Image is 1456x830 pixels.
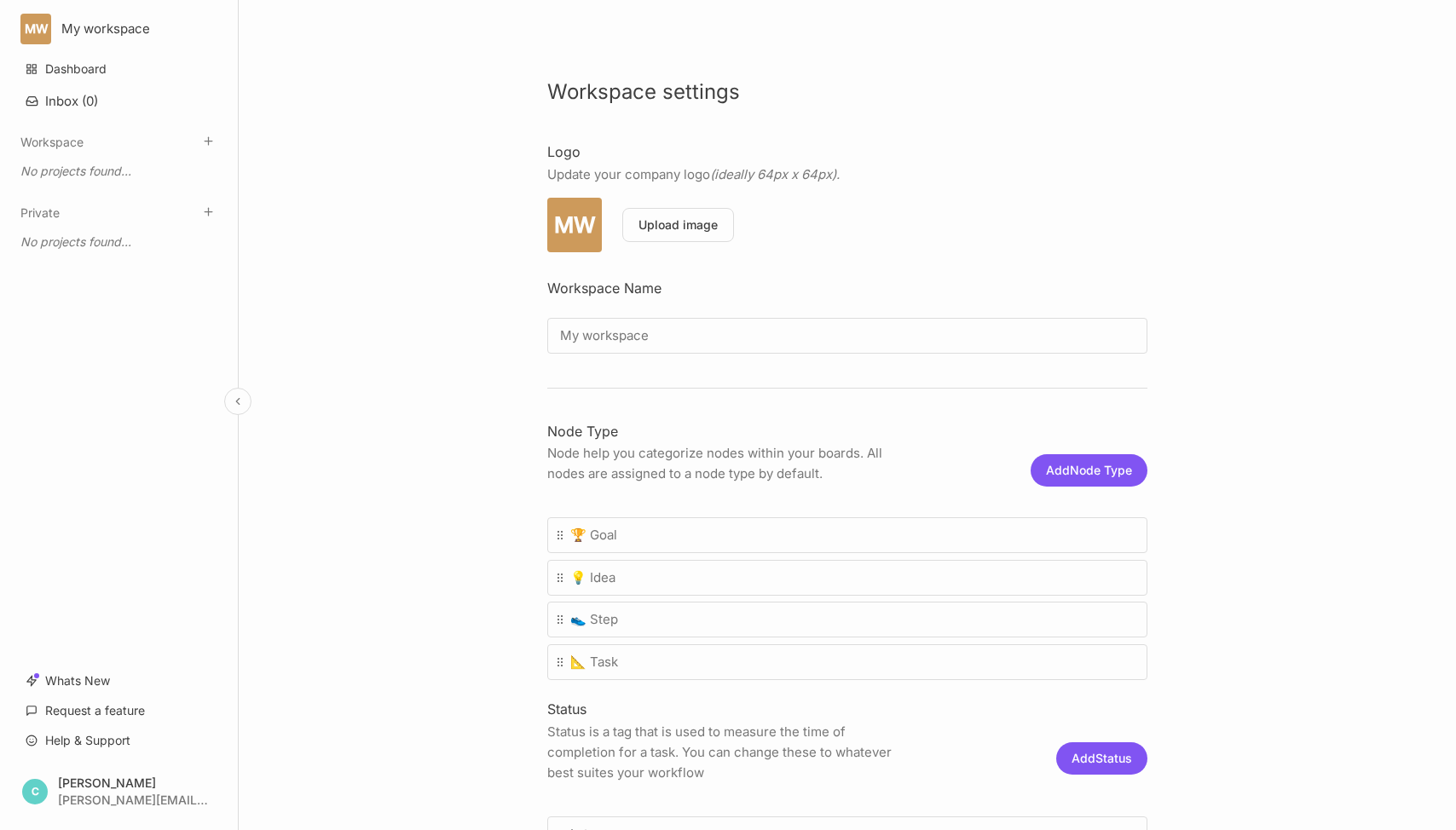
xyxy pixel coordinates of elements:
[570,568,590,588] i: 💡
[570,609,618,630] span: Step
[15,695,222,727] a: Request a feature
[1056,742,1147,775] button: AddStatus
[547,423,1147,441] h4: Node Type
[570,525,590,545] i: 🏆
[58,793,208,806] div: [PERSON_NAME][EMAIL_ADDRESS][DOMAIN_NAME]
[570,652,618,672] span: Task
[547,700,1147,718] h4: Status
[20,135,84,149] button: Workspace
[547,143,1147,161] h4: Logo
[15,724,222,757] a: Help & Support
[547,644,1147,680] div: 📐Task
[15,151,222,192] div: Workspace
[547,602,1147,637] div: 👟Step
[15,156,222,187] div: No projects found...
[547,164,1147,185] p: Update your company logo
[15,766,222,816] button: C[PERSON_NAME][PERSON_NAME][EMAIL_ADDRESS][DOMAIN_NAME]
[570,568,615,588] span: Idea
[547,198,602,252] div: MW
[20,205,60,220] button: Private
[1031,454,1147,487] button: AddNode Type
[58,776,208,789] div: [PERSON_NAME]
[15,86,222,116] button: Inbox (0)
[15,665,222,697] a: Whats New
[710,166,840,182] em: (ideally 64px x 64px).
[20,14,217,44] button: MWMy workspace
[547,82,1147,102] h1: Workspace settings
[547,318,1147,354] input: Enter a name...
[622,208,734,242] button: Upload image
[547,280,1147,297] h4: Workspace Name
[547,443,907,484] p: Node help you categorize nodes within your boards. All nodes are assigned to a node type by default.
[22,779,48,804] div: C
[570,525,617,545] span: Goal
[61,21,190,37] div: My workspace
[570,652,590,672] i: 📐
[570,609,590,630] i: 👟
[15,222,222,262] div: Private
[547,722,907,783] p: Status is a tag that is used to measure the time of completion for a task. You can change these t...
[547,560,1147,596] div: 💡Idea
[15,53,222,85] a: Dashboard
[547,517,1147,553] div: 🏆Goal
[20,14,51,44] div: MW
[15,227,222,257] div: No projects found...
